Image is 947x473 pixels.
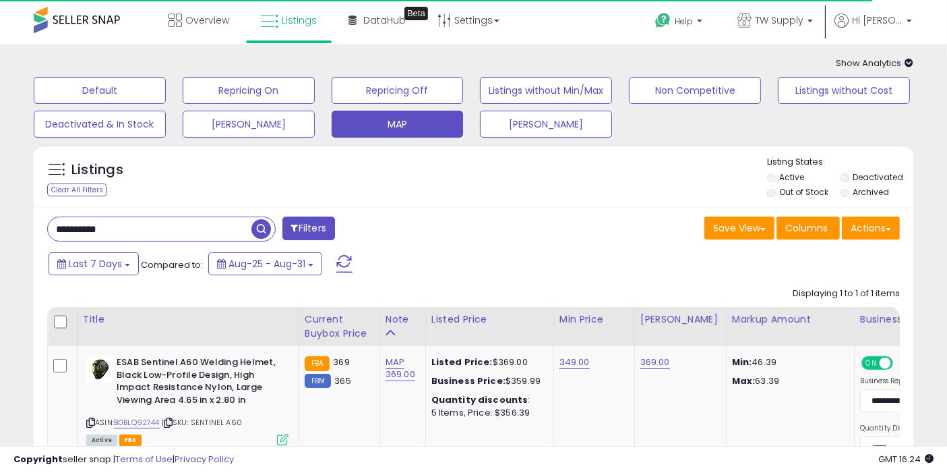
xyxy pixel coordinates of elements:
a: MAP 369.00 [386,356,415,381]
button: Deactivated & In Stock [34,111,166,138]
img: 31cnprRuthL._SL40_.jpg [86,356,113,383]
small: FBA [305,356,330,371]
p: 63.39 [732,375,844,387]
button: MAP [332,111,464,138]
span: ON [863,358,880,369]
span: | SKU: SENTINEL A60 [162,417,242,428]
div: Clear All Filters [47,184,107,196]
span: OFF [891,358,913,369]
div: Note [386,312,420,327]
span: Help [675,16,693,27]
span: All listings currently available for purchase on Amazon [86,435,117,446]
button: Repricing Off [332,77,464,104]
a: B0BLQ92744 [114,417,160,428]
a: Terms of Use [115,453,173,466]
button: [PERSON_NAME] [480,111,612,138]
span: Aug-25 - Aug-31 [228,257,305,271]
label: Deactivated [853,171,904,183]
button: Actions [842,217,900,240]
a: Privacy Policy [175,453,234,466]
div: seller snap | | [13,453,234,466]
strong: Min: [732,356,752,368]
span: 365 [334,374,350,387]
label: Archived [853,186,890,198]
button: Columns [776,217,840,240]
span: Show Analytics [836,57,913,69]
button: Non Competitive [629,77,761,104]
div: Title [83,312,293,327]
button: Default [34,77,166,104]
a: Hi [PERSON_NAME] [834,13,912,44]
a: 369.00 [640,356,670,369]
span: FBA [119,435,142,446]
strong: Max: [732,374,756,387]
div: Min Price [559,312,629,327]
p: 46.39 [732,356,844,368]
span: Hi [PERSON_NAME] [852,13,903,27]
strong: Copyright [13,453,63,466]
small: FBM [305,374,331,388]
span: Columns [785,221,828,235]
button: Save View [704,217,774,240]
b: Quantity discounts [431,393,528,406]
div: [PERSON_NAME] [640,312,721,327]
i: Get Help [654,12,671,29]
b: Listed Price: [431,356,493,368]
a: Help [644,2,716,44]
div: Displaying 1 to 1 of 1 items [793,287,900,300]
button: Repricing On [183,77,315,104]
span: Last 7 Days [69,257,122,271]
span: DataHub [363,13,406,27]
div: 5 Items, Price: $356.39 [431,407,543,419]
div: $369.00 [431,356,543,368]
span: Overview [185,13,229,27]
button: [PERSON_NAME] [183,111,315,138]
button: Filters [282,217,335,240]
span: 369 [333,356,349,368]
label: Out of Stock [780,186,829,198]
span: Listings [282,13,317,27]
b: ESAB Sentinel A60 Welding Helmet, Black Low-Profile Design, High Impact Resistance Nylon, Large V... [117,356,280,410]
p: Listing States: [767,156,913,169]
div: ASIN: [86,356,288,444]
div: Tooltip anchor [404,7,428,20]
span: TW Supply [755,13,803,27]
button: Last 7 Days [49,252,139,275]
button: Listings without Cost [778,77,910,104]
div: Listed Price [431,312,548,327]
div: Markup Amount [732,312,849,327]
h5: Listings [71,161,123,179]
span: Compared to: [141,258,203,271]
div: $359.99 [431,375,543,387]
button: Aug-25 - Aug-31 [208,252,322,275]
label: Active [780,171,805,183]
div: Current Buybox Price [305,312,374,341]
button: Listings without Min/Max [480,77,612,104]
b: Business Price: [431,374,506,387]
div: : [431,394,543,406]
span: 2025-09-8 16:24 GMT [878,453,934,466]
a: 349.00 [559,356,590,369]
